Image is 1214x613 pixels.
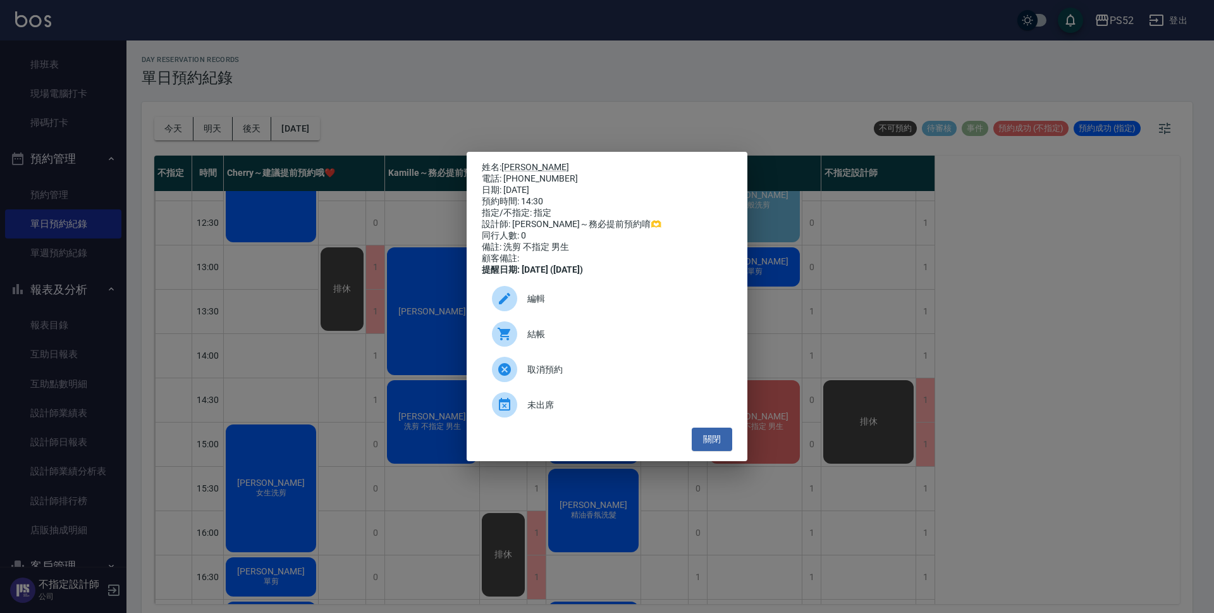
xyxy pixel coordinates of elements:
div: 取消預約 [482,352,732,387]
div: 提醒日期: [DATE] ([DATE]) [482,264,732,276]
div: 指定/不指定: 指定 [482,207,732,219]
span: 未出席 [527,399,722,412]
button: 關閉 [692,428,732,451]
div: 備註: 洗剪 不指定 男生 [482,242,732,253]
span: 結帳 [527,328,722,341]
div: 顧客備註: [482,253,732,264]
span: 編輯 [527,292,722,306]
a: 結帳 [482,316,732,352]
div: 設計師: [PERSON_NAME]～務必提前預約唷🫶 [482,219,732,230]
a: [PERSON_NAME] [501,162,569,172]
div: 預約時間: 14:30 [482,196,732,207]
div: 日期: [DATE] [482,185,732,196]
span: 取消預約 [527,363,722,376]
p: 姓名: [482,162,732,173]
div: 未出席 [482,387,732,423]
div: 編輯 [482,281,732,316]
div: 同行人數: 0 [482,230,732,242]
div: 電話: [PHONE_NUMBER] [482,173,732,185]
